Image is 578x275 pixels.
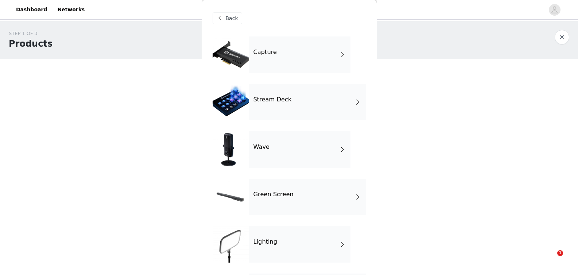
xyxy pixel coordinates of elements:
[12,1,51,18] a: Dashboard
[551,4,558,16] div: avatar
[226,15,238,22] span: Back
[557,250,563,256] span: 1
[253,144,270,150] h4: Wave
[542,250,560,268] iframe: Intercom live chat
[9,37,53,50] h1: Products
[253,49,277,55] h4: Capture
[253,191,294,198] h4: Green Screen
[253,239,278,245] h4: Lighting
[253,96,292,103] h4: Stream Deck
[53,1,89,18] a: Networks
[9,30,53,37] div: STEP 1 OF 3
